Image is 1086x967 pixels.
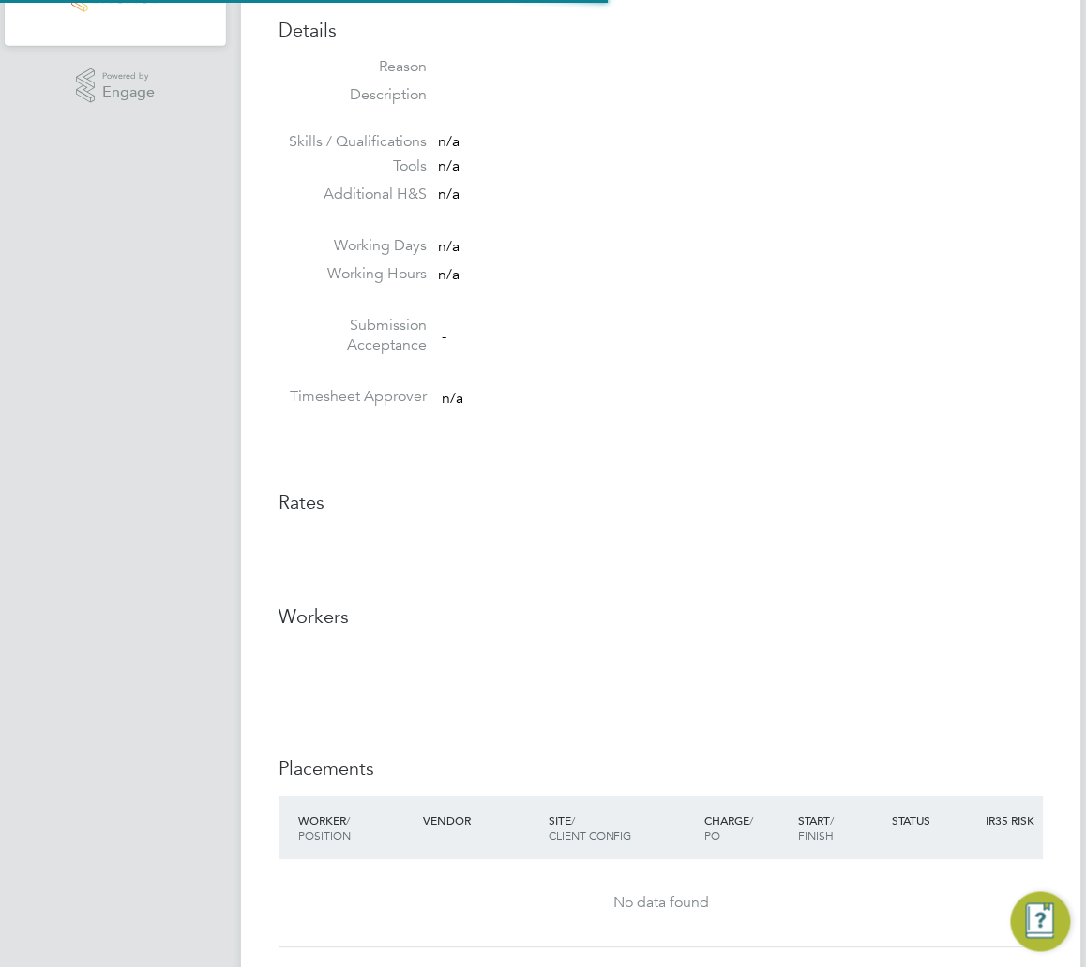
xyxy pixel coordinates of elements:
[705,813,754,843] span: / PO
[442,327,446,346] span: -
[279,264,427,284] label: Working Hours
[297,894,1025,914] div: No data found
[418,804,543,838] div: Vendor
[76,68,156,104] a: Powered byEngage
[544,804,701,853] div: Site
[294,804,418,853] div: Worker
[799,813,835,843] span: / Finish
[279,757,1044,781] h3: Placements
[279,605,1044,630] h3: Workers
[298,813,351,843] span: / Position
[549,813,632,843] span: / Client Config
[438,265,460,284] span: n/a
[1011,892,1071,952] button: Engage Resource Center
[279,57,427,77] label: Reason
[279,317,427,356] label: Submission Acceptance
[438,132,460,151] span: n/a
[279,236,427,256] label: Working Days
[438,238,460,257] span: n/a
[279,85,427,105] label: Description
[442,389,463,408] span: n/a
[102,84,155,100] span: Engage
[279,18,1044,42] h3: Details
[982,804,1045,838] div: IR35 Risk
[279,156,427,176] label: Tools
[279,491,1044,515] h3: Rates
[279,185,427,204] label: Additional H&S
[794,804,888,853] div: Start
[279,388,427,408] label: Timesheet Approver
[438,185,460,203] span: n/a
[279,132,427,152] label: Skills / Qualifications
[102,68,155,84] span: Powered by
[438,156,460,175] span: n/a
[701,804,794,853] div: Charge
[888,804,982,838] div: Status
